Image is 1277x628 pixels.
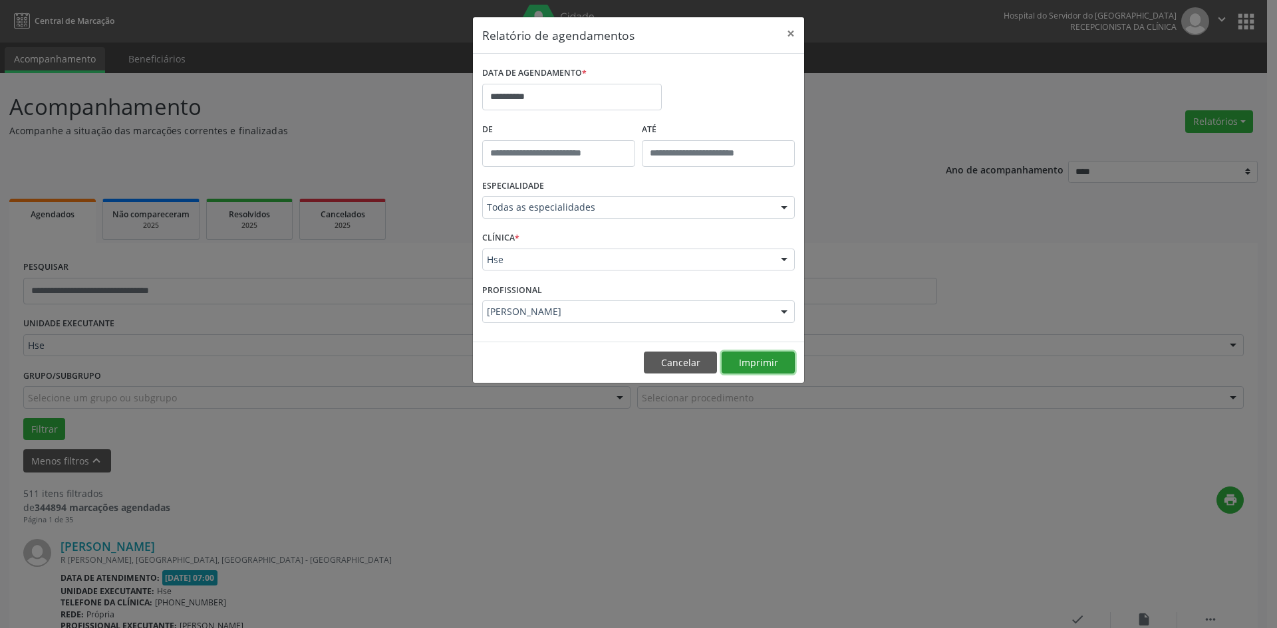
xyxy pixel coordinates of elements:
[482,120,635,140] label: De
[482,280,542,300] label: PROFISSIONAL
[722,352,795,374] button: Imprimir
[644,352,717,374] button: Cancelar
[487,305,768,318] span: [PERSON_NAME]
[487,253,768,266] span: Hse
[642,120,795,140] label: ATÉ
[482,176,544,197] label: ESPECIALIDADE
[487,201,768,214] span: Todas as especialidades
[482,63,587,84] label: DATA DE AGENDAMENTO
[778,17,804,50] button: Close
[482,228,519,249] label: CLÍNICA
[482,27,635,44] h5: Relatório de agendamentos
